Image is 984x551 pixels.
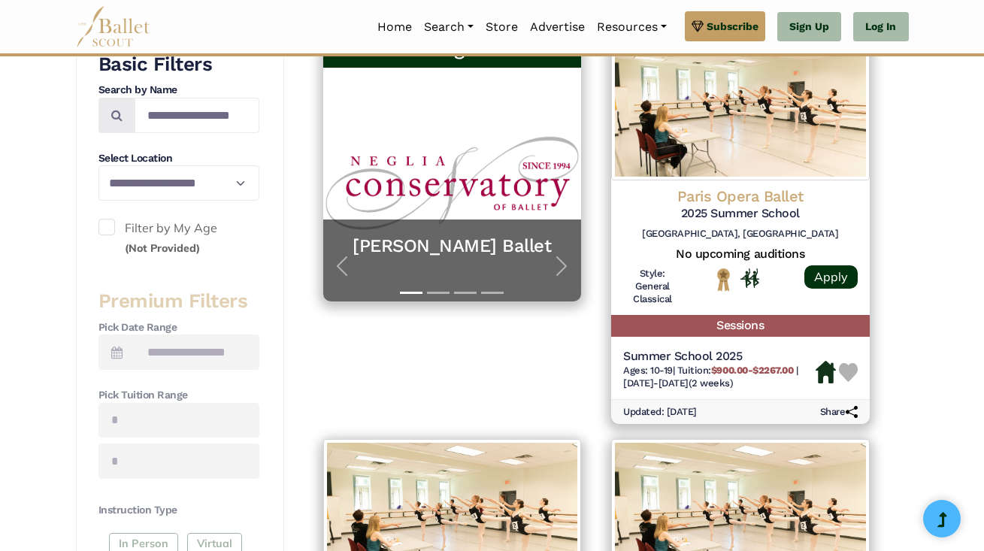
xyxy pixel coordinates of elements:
img: Housing Available [816,361,836,383]
span: [DATE]-[DATE] (2 weeks) [623,377,733,389]
button: Slide 4 [481,284,504,301]
a: Subscribe [685,11,765,41]
h6: [GEOGRAPHIC_DATA], [GEOGRAPHIC_DATA] [623,228,858,241]
h4: Select Location [98,151,259,166]
a: Apply [804,265,858,289]
img: National [714,268,733,291]
a: Store [480,11,524,43]
span: Subscribe [707,18,758,35]
button: Slide 1 [400,284,422,301]
a: Sign Up [777,12,841,42]
img: Logo [611,30,870,180]
h6: Share [820,406,858,419]
img: gem.svg [692,18,704,35]
h5: Sessions [611,315,870,337]
h4: Pick Date Range [98,320,259,335]
small: (Not Provided) [125,241,200,255]
button: Slide 2 [427,284,450,301]
h4: Instruction Type [98,503,259,518]
b: $900.00-$2267.00 [711,365,793,376]
h4: Pick Tuition Range [98,388,259,403]
h5: 2025 Summer School [623,206,858,222]
a: [PERSON_NAME] Ballet [338,235,567,258]
a: Log In [853,12,908,42]
h4: Search by Name [98,83,259,98]
h5: Summer School 2025 [623,349,816,365]
h3: Basic Filters [98,52,259,77]
img: Heart [839,363,858,382]
a: Resources [591,11,673,43]
h5: No upcoming auditions [623,247,858,262]
span: Tuition: [677,365,796,376]
h6: Style: General Classical [623,268,682,306]
span: Ages: 10-19 [623,365,673,376]
button: Slide 3 [454,284,477,301]
img: In Person [740,268,759,288]
input: Search by names... [135,98,259,133]
h6: | | [623,365,816,390]
h3: Premium Filters [98,289,259,314]
a: Search [418,11,480,43]
a: Advertise [524,11,591,43]
h4: Paris Opera Ballet [623,186,858,206]
a: Home [371,11,418,43]
h6: Updated: [DATE] [623,406,697,419]
label: Filter by My Age [98,219,259,257]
